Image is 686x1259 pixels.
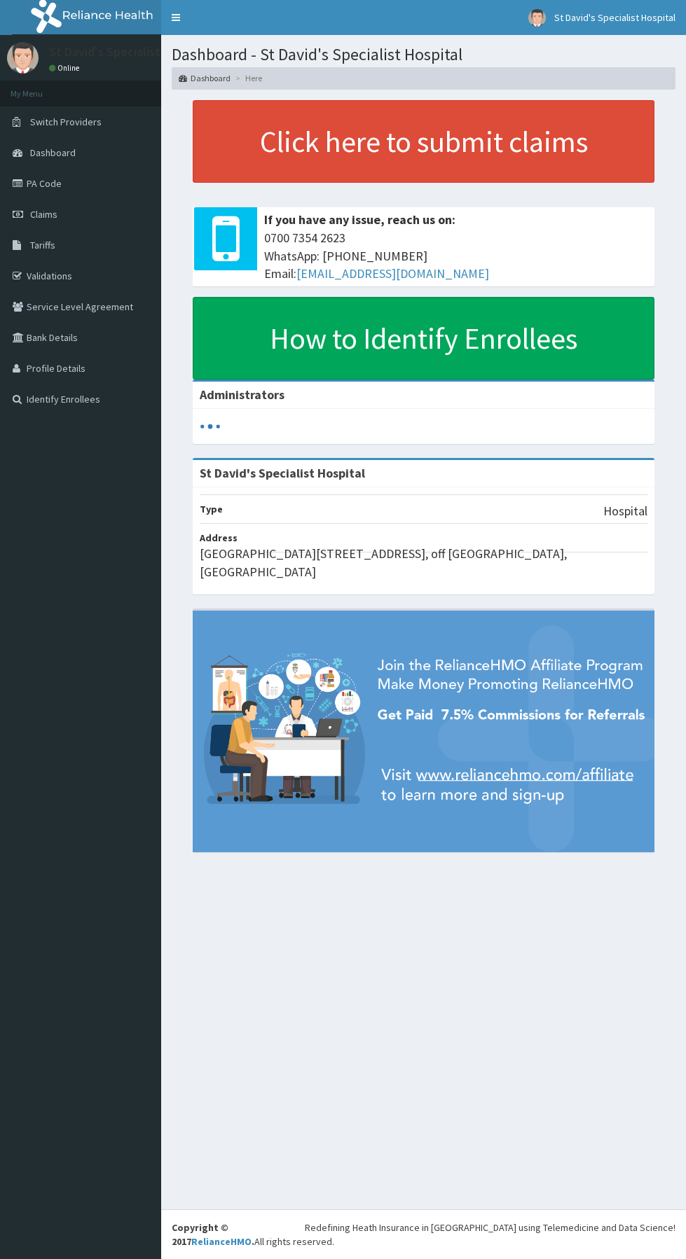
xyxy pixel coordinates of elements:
p: Hospital [603,502,647,520]
img: provider-team-banner.png [193,611,654,852]
a: Click here to submit claims [193,100,654,183]
a: How to Identify Enrollees [193,297,654,380]
a: RelianceHMO [191,1235,252,1248]
p: St David's Specialist Hospital [49,46,210,58]
b: Administrators [200,387,284,403]
p: [GEOGRAPHIC_DATA][STREET_ADDRESS], off [GEOGRAPHIC_DATA], [GEOGRAPHIC_DATA] [200,545,647,580]
svg: audio-loading [200,416,221,437]
div: Redefining Heath Insurance in [GEOGRAPHIC_DATA] using Telemedicine and Data Science! [305,1220,675,1234]
span: Switch Providers [30,116,102,128]
img: User Image [528,9,546,27]
span: Dashboard [30,146,76,159]
strong: Copyright © 2017 . [172,1221,254,1248]
span: St David's Specialist Hospital [554,11,675,24]
a: Dashboard [179,72,231,84]
b: If you have any issue, reach us on: [264,211,455,228]
span: Tariffs [30,239,55,251]
a: Online [49,63,83,73]
b: Type [200,503,223,515]
b: Address [200,531,238,544]
a: [EMAIL_ADDRESS][DOMAIN_NAME] [296,265,489,281]
span: Claims [30,208,57,221]
h1: Dashboard - St David's Specialist Hospital [172,46,675,64]
strong: St David's Specialist Hospital [200,465,365,481]
span: 0700 7354 2623 WhatsApp: [PHONE_NUMBER] Email: [264,229,647,283]
img: User Image [7,42,39,74]
footer: All rights reserved. [161,1209,686,1259]
li: Here [232,72,262,84]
